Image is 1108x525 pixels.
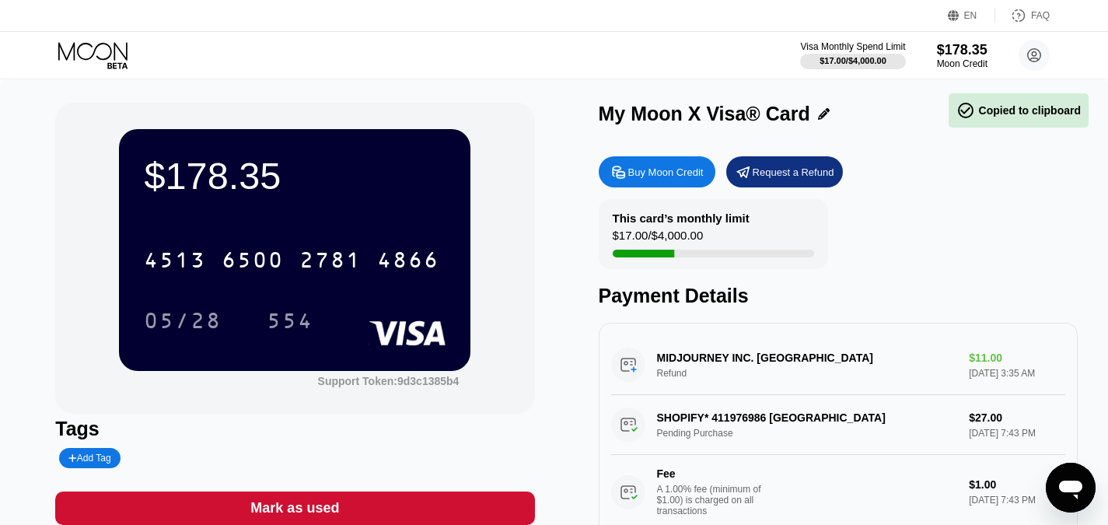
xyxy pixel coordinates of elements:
div: FAQ [995,8,1050,23]
div: EN [948,8,995,23]
div: A 1.00% fee (minimum of $1.00) is charged on all transactions [657,484,774,516]
div: Tags [55,418,534,440]
div: Mark as used [250,499,339,517]
div: 4513 [144,250,206,275]
div: Buy Moon Credit [628,166,704,179]
div: $17.00 / $4,000.00 [820,56,886,65]
div: [DATE] 7:43 PM [969,495,1065,506]
div: 554 [267,310,313,335]
div: $178.35 [937,42,987,58]
div: My Moon X Visa® Card [599,103,810,125]
div: EN [964,10,977,21]
div: Support Token: 9d3c1385b4 [318,375,460,387]
span:  [956,101,975,120]
div: 4866 [377,250,439,275]
div: Fee [657,467,766,480]
div: This card’s monthly limit [613,212,750,225]
div: $17.00 / $4,000.00 [613,229,704,250]
div: Visa Monthly Spend Limit$17.00/$4,000.00 [800,41,905,69]
div: Support Token:9d3c1385b4 [318,375,460,387]
div: Mark as used [55,492,534,525]
div: 554 [255,301,325,340]
div: 05/28 [144,310,222,335]
div: Buy Moon Credit [599,156,715,187]
div: FAQ [1031,10,1050,21]
div: Request a Refund [726,156,843,187]
div: 4513650027814866 [135,240,449,279]
div: Add Tag [59,448,120,468]
div: Add Tag [68,453,110,464]
iframe: 启动消息传送窗口的按钮 [1046,463,1096,513]
div: 6500 [222,250,284,275]
div: Payment Details [599,285,1078,307]
div: 05/28 [132,301,233,340]
div: $178.35 [144,154,446,198]
div: Request a Refund [753,166,834,179]
div: 2781 [299,250,362,275]
div: $1.00 [969,478,1065,491]
div: Copied to clipboard [956,101,1081,120]
div: Visa Monthly Spend Limit [800,41,905,52]
div: $178.35Moon Credit [937,42,987,69]
div: Moon Credit [937,58,987,69]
